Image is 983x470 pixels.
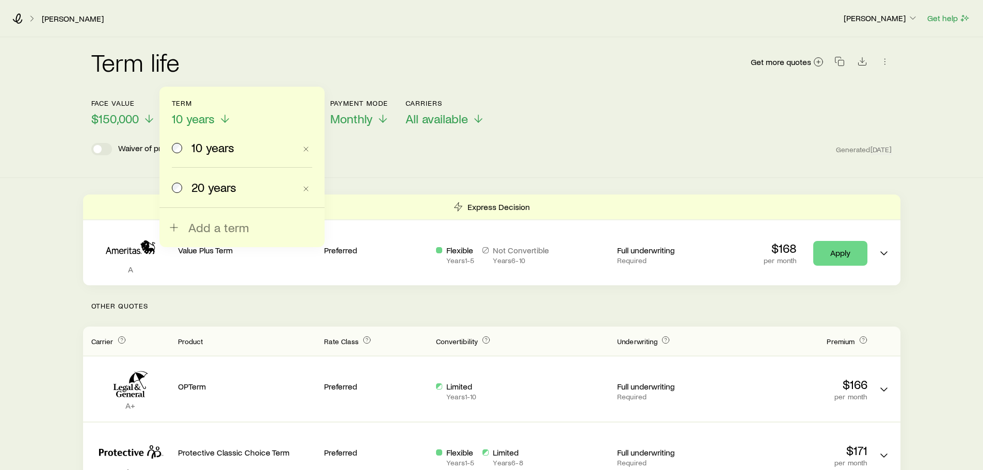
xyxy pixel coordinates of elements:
span: Underwriting [617,337,657,346]
p: $168 [764,241,796,255]
span: Generated [836,145,892,154]
p: Protective Classic Choice Term [178,447,316,458]
p: $171 [729,443,867,458]
p: Full underwriting [617,245,721,255]
a: [PERSON_NAME] [41,14,104,24]
span: [DATE] [871,145,892,154]
p: Years 1 - 10 [446,393,476,401]
p: Preferred [324,447,428,458]
span: Carrier [91,337,114,346]
p: Waiver of premium rider [118,143,203,155]
p: A+ [91,400,170,411]
p: Flexible [446,447,474,458]
p: Not Convertible [493,245,549,255]
p: per month [764,256,796,265]
button: Get help [927,12,971,24]
p: Preferred [324,381,428,392]
h2: Term life [91,50,180,74]
p: Face value [91,99,155,107]
p: per month [729,393,867,401]
p: Years 6 - 10 [493,256,549,265]
button: [PERSON_NAME] [843,12,918,25]
p: Required [617,256,721,265]
div: Term quotes [83,195,900,285]
button: Term10 years [172,99,231,126]
p: Carriers [406,99,485,107]
span: All available [406,111,468,126]
p: Years 1 - 5 [446,459,474,467]
span: $150,000 [91,111,139,126]
span: Product [178,337,203,346]
p: Required [617,393,721,401]
p: Express Decision [468,202,530,212]
span: Monthly [330,111,373,126]
span: Rate Class [324,337,359,346]
button: Face value$150,000 [91,99,155,126]
button: Payment ModeMonthly [330,99,389,126]
p: Term [172,99,231,107]
p: [PERSON_NAME] [844,13,918,23]
a: Apply [813,241,867,266]
p: Full underwriting [617,447,721,458]
p: OPTerm [178,381,316,392]
p: Payment Mode [330,99,389,107]
a: Download CSV [855,58,869,68]
p: $166 [729,377,867,392]
a: Get more quotes [750,56,824,68]
p: Limited [446,381,476,392]
span: 10 years [172,111,215,126]
span: Get more quotes [751,58,811,66]
span: Premium [827,337,855,346]
span: Convertibility [436,337,478,346]
p: A [91,264,170,274]
p: Years 6 - 8 [493,459,523,467]
p: Required [617,459,721,467]
p: Flexible [446,245,474,255]
p: Limited [493,447,523,458]
p: Value Plus Term [178,245,316,255]
p: Preferred [324,245,428,255]
button: CarriersAll available [406,99,485,126]
p: Years 1 - 5 [446,256,474,265]
p: per month [729,459,867,467]
p: Other Quotes [83,285,900,327]
p: Full underwriting [617,381,721,392]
